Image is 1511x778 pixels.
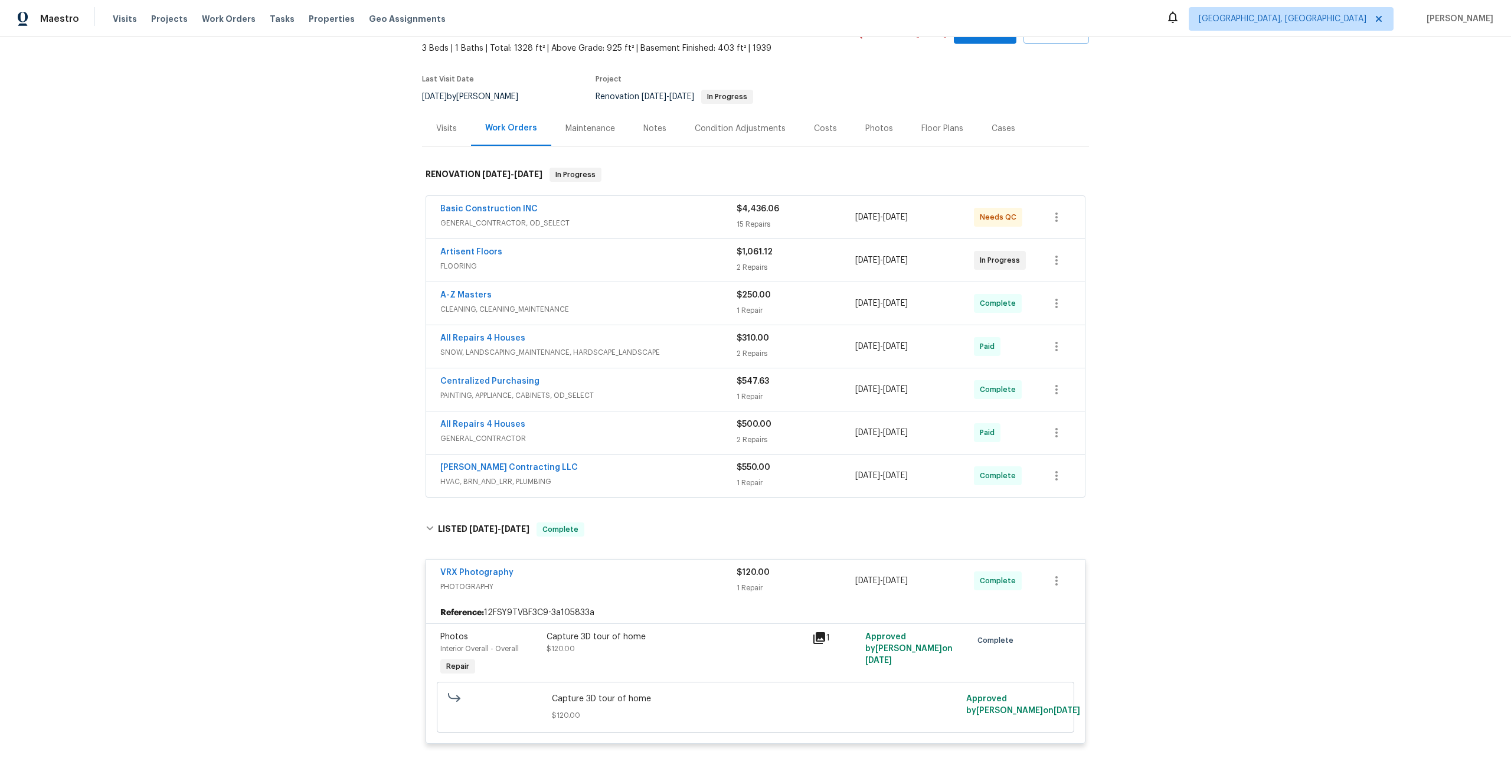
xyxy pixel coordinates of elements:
[440,633,468,641] span: Photos
[855,211,908,223] span: -
[40,13,79,25] span: Maestro
[855,254,908,266] span: -
[883,299,908,308] span: [DATE]
[883,385,908,394] span: [DATE]
[812,631,858,645] div: 1
[565,123,615,135] div: Maintenance
[422,43,850,54] span: 3 Beds | 1 Baths | Total: 1328 ft² | Above Grade: 925 ft² | Basement Finished: 403 ft² | 1939
[737,582,855,594] div: 1 Repair
[596,76,622,83] span: Project
[422,156,1089,194] div: RENOVATION [DATE]-[DATE]In Progress
[865,656,892,665] span: [DATE]
[309,13,355,25] span: Properties
[737,568,770,577] span: $120.00
[855,299,880,308] span: [DATE]
[482,170,542,178] span: -
[440,645,519,652] span: Interior Overall - Overall
[422,93,447,101] span: [DATE]
[440,377,539,385] a: Centralized Purchasing
[980,341,999,352] span: Paid
[814,123,837,135] div: Costs
[865,633,953,665] span: Approved by [PERSON_NAME] on
[202,13,256,25] span: Work Orders
[966,695,1080,715] span: Approved by [PERSON_NAME] on
[440,346,737,358] span: SNOW, LANDSCAPING_MAINTENANCE, HARDSCAPE_LANDSCAPE
[855,384,908,395] span: -
[883,472,908,480] span: [DATE]
[469,525,498,533] span: [DATE]
[436,123,457,135] div: Visits
[642,93,666,101] span: [DATE]
[737,305,855,316] div: 1 Repair
[643,123,666,135] div: Notes
[883,577,908,585] span: [DATE]
[422,511,1089,548] div: LISTED [DATE]-[DATE]Complete
[552,693,960,705] span: Capture 3D tour of home
[440,248,502,256] a: Artisent Floors
[855,213,880,221] span: [DATE]
[737,205,779,213] span: $4,436.06
[980,211,1021,223] span: Needs QC
[737,434,855,446] div: 2 Repairs
[669,93,694,101] span: [DATE]
[538,524,583,535] span: Complete
[270,15,295,23] span: Tasks
[865,123,893,135] div: Photos
[737,261,855,273] div: 2 Repairs
[855,577,880,585] span: [DATE]
[855,472,880,480] span: [DATE]
[695,123,786,135] div: Condition Adjustments
[855,385,880,394] span: [DATE]
[737,348,855,359] div: 2 Repairs
[440,568,514,577] a: VRX Photography
[440,433,737,444] span: GENERAL_CONTRACTOR
[737,291,771,299] span: $250.00
[855,429,880,437] span: [DATE]
[440,303,737,315] span: CLEANING, CLEANING_MAINTENANCE
[547,631,805,643] div: Capture 3D tour of home
[737,218,855,230] div: 15 Repairs
[369,13,446,25] span: Geo Assignments
[426,168,542,182] h6: RENOVATION
[737,463,770,472] span: $550.00
[992,123,1015,135] div: Cases
[440,476,737,488] span: HVAC, BRN_AND_LRR, PLUMBING
[438,522,529,537] h6: LISTED
[921,123,963,135] div: Floor Plans
[702,93,752,100] span: In Progress
[422,90,532,104] div: by [PERSON_NAME]
[113,13,137,25] span: Visits
[980,470,1021,482] span: Complete
[440,607,484,619] b: Reference:
[426,602,1085,623] div: 12FSY9TVBF3C9-3a105833a
[440,390,737,401] span: PAINTING, APPLIANCE, CABINETS, OD_SELECT
[855,298,908,309] span: -
[737,477,855,489] div: 1 Repair
[977,635,1018,646] span: Complete
[737,248,773,256] span: $1,061.12
[422,76,474,83] span: Last Visit Date
[737,391,855,403] div: 1 Repair
[596,93,753,101] span: Renovation
[440,581,737,593] span: PHOTOGRAPHY
[440,260,737,272] span: FLOORING
[737,377,769,385] span: $547.63
[469,525,529,533] span: -
[1422,13,1493,25] span: [PERSON_NAME]
[855,256,880,264] span: [DATE]
[485,122,537,134] div: Work Orders
[440,463,578,472] a: [PERSON_NAME] Contracting LLC
[440,334,525,342] a: All Repairs 4 Houses
[855,341,908,352] span: -
[883,213,908,221] span: [DATE]
[1054,707,1080,715] span: [DATE]
[151,13,188,25] span: Projects
[980,427,999,439] span: Paid
[883,429,908,437] span: [DATE]
[552,710,960,721] span: $120.00
[737,420,771,429] span: $500.00
[980,384,1021,395] span: Complete
[855,427,908,439] span: -
[980,298,1021,309] span: Complete
[855,342,880,351] span: [DATE]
